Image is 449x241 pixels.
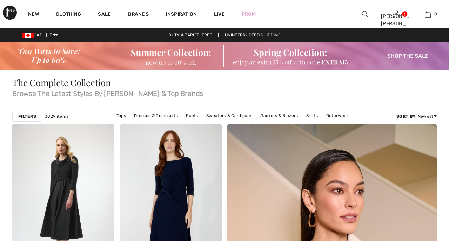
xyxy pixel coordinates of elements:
[113,111,129,120] a: Tops
[98,11,111,19] a: Sale
[22,33,45,37] span: CAD
[203,111,256,120] a: Sweaters & Cardigans
[393,10,399,18] img: My Info
[323,111,352,120] a: Outerwear
[412,10,443,18] a: 0
[396,113,437,119] div: : Newest
[434,11,437,17] span: 0
[22,33,34,38] img: Canadian Dollar
[303,111,322,120] a: Skirts
[130,111,181,120] a: Dresses & Jumpsuits
[425,10,431,18] img: My Bag
[362,10,368,18] img: search the website
[381,13,412,27] div: [PERSON_NAME] [PERSON_NAME]
[49,33,58,37] span: EN
[257,111,301,120] a: Jackets & Blazers
[3,6,17,20] img: 1ère Avenue
[128,11,149,19] a: Brands
[45,113,68,119] span: 3029 items
[242,11,256,18] a: Prom
[18,113,36,119] strong: Filters
[166,11,197,19] span: Inspiration
[214,11,225,18] a: Live
[28,11,39,19] a: New
[56,11,81,19] a: Clothing
[393,11,399,17] a: Sign In
[12,87,437,97] span: Browse The Latest Styles By [PERSON_NAME] & Top Brands
[396,114,415,119] strong: Sort By
[12,76,111,89] span: The Complete Collection
[182,111,202,120] a: Pants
